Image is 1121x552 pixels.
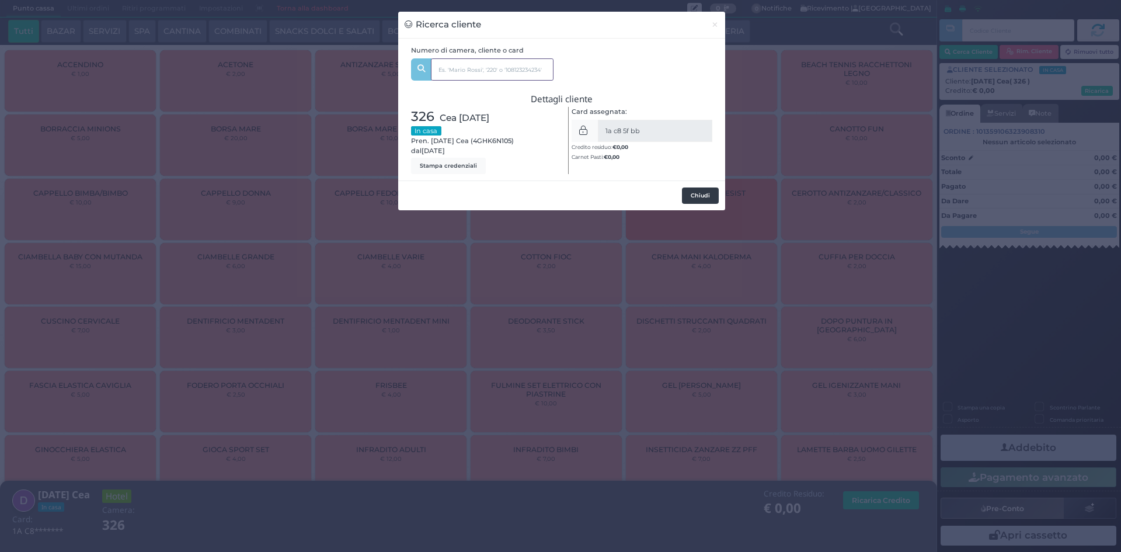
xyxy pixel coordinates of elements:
label: Card assegnata: [572,107,627,117]
b: € [612,144,628,150]
div: Pren. [DATE] Cea (4GHK6N105) dal [405,107,562,174]
label: Numero di camera, cliente o card [411,46,524,55]
small: Carnet Pasti: [572,154,619,160]
span: 0,00 [608,153,619,161]
span: 0,00 [617,143,628,151]
b: € [604,154,619,160]
span: [DATE] [422,146,445,156]
small: In casa [411,126,441,136]
h3: Dettagli cliente [411,94,713,104]
span: 326 [411,107,434,127]
small: Credito residuo: [572,144,628,150]
button: Chiudi [705,12,725,38]
input: Es. 'Mario Rossi', '220' o '108123234234' [431,58,553,81]
button: Stampa credenziali [411,158,486,174]
button: Chiudi [682,188,719,204]
h3: Ricerca cliente [405,18,481,32]
span: × [711,18,719,31]
span: Cea [DATE] [440,111,489,124]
